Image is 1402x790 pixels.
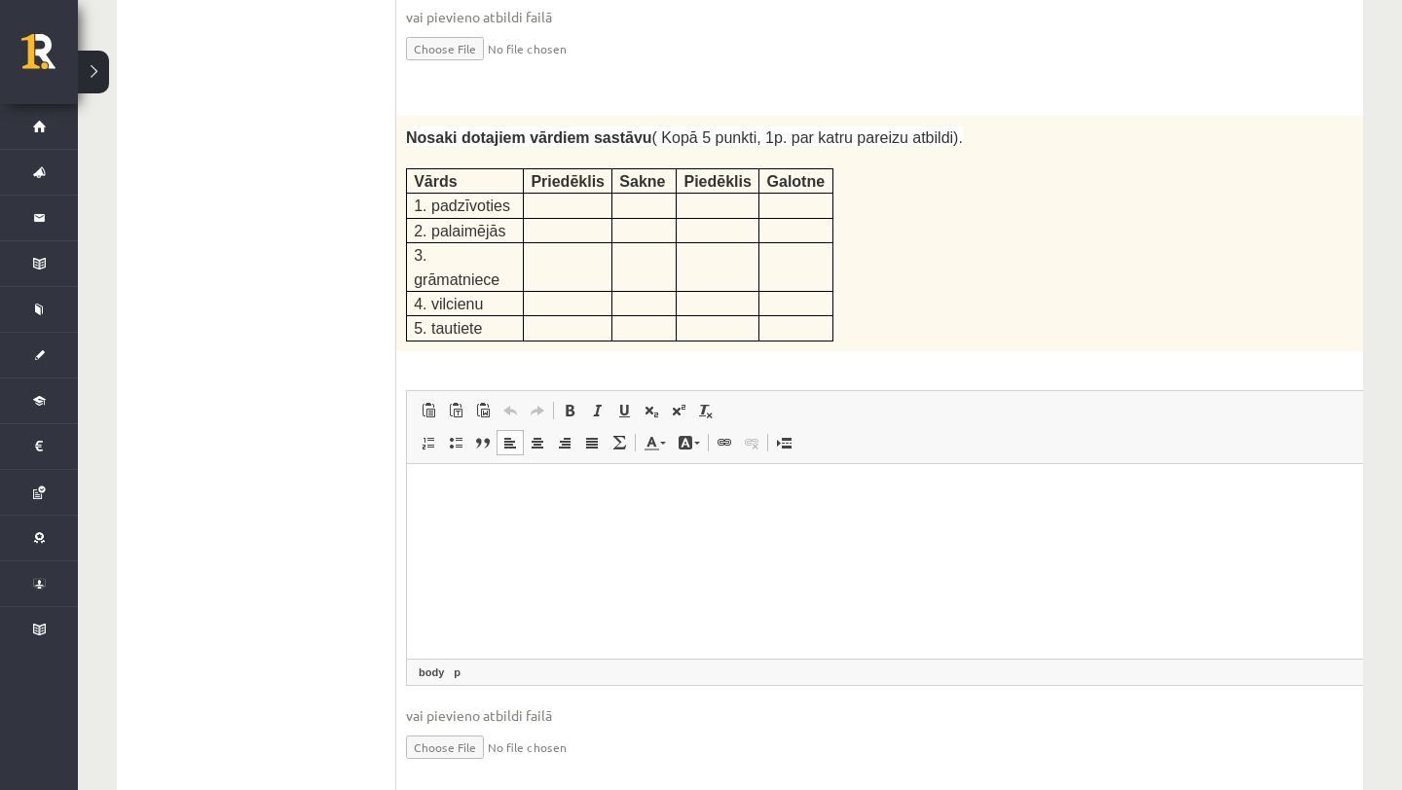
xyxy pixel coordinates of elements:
[414,320,482,337] span: 5. tautiete
[414,173,457,190] span: Vārds
[469,398,497,423] a: Ievietot no Worda
[442,398,469,423] a: Ievietot kā vienkāršu tekstu (⌘+⇧+V)
[692,398,719,423] a: Noņemt stilus
[19,19,1003,60] body: To enrich screen reader interactions, please activate Accessibility in Grammarly extension settings
[556,398,583,423] a: Treknraksts (⌘+B)
[606,430,633,455] a: Math
[415,398,442,423] a: Ielīmēt (⌘+V)
[450,664,464,681] a: p elements
[683,173,751,190] span: Piedēklis
[610,398,638,423] a: Pasvītrojums (⌘+U)
[406,129,652,146] strong: Nosaki dotajiem vārdiem sastāvu
[578,430,606,455] a: Izlīdzināt malas
[770,430,797,455] a: Ievietot lapas pārtraukumu drukai
[19,19,1003,40] body: Bagātinātā teksta redaktors, wiswyg-editor-user-answer-47433916912820
[638,398,665,423] a: Apakšraksts
[19,19,1003,40] body: Bagātinātā teksta redaktors, wiswyg-editor-user-answer-47433856755100
[583,398,610,423] a: Slīpraksts (⌘+I)
[414,247,499,287] span: 3. grāmatniece
[414,296,483,312] span: 4. vilcienu
[19,19,1003,40] body: To enrich screen reader interactions, please activate Accessibility in Grammarly extension settings
[497,430,524,455] a: Izlīdzināt pa kreisi
[619,173,665,190] span: Sakne
[19,19,1003,40] body: Bagātinātā teksta redaktors, wiswyg-editor-user-answer-47433973596760
[767,173,826,190] span: Galotne
[415,430,442,455] a: Ievietot/noņemt numurētu sarakstu
[638,430,672,455] a: Teksta krāsa
[524,398,551,423] a: Atkārtot (⌘+Y)
[442,430,469,455] a: Ievietot/noņemt sarakstu ar aizzīmēm
[551,430,578,455] a: Izlīdzināt pa labi
[414,223,505,239] span: 2. palaimējās
[469,430,497,455] a: Bloka citāts
[672,430,706,455] a: Fona krāsa
[665,398,692,423] a: Augšraksts
[738,430,765,455] a: Atsaistīt
[21,34,78,83] a: Rīgas 1. Tālmācības vidusskola
[406,129,963,146] span: ( Kopā 5 punkti, 1p. par katru pareizu atbildi).
[524,430,551,455] a: Centrēti
[711,430,738,455] a: Saite (⌘+K)
[415,664,448,681] a: body elements
[497,398,524,423] a: Atcelt (⌘+Z)
[414,197,510,214] span: 1. padzīvoties
[531,173,605,190] span: Priedēklis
